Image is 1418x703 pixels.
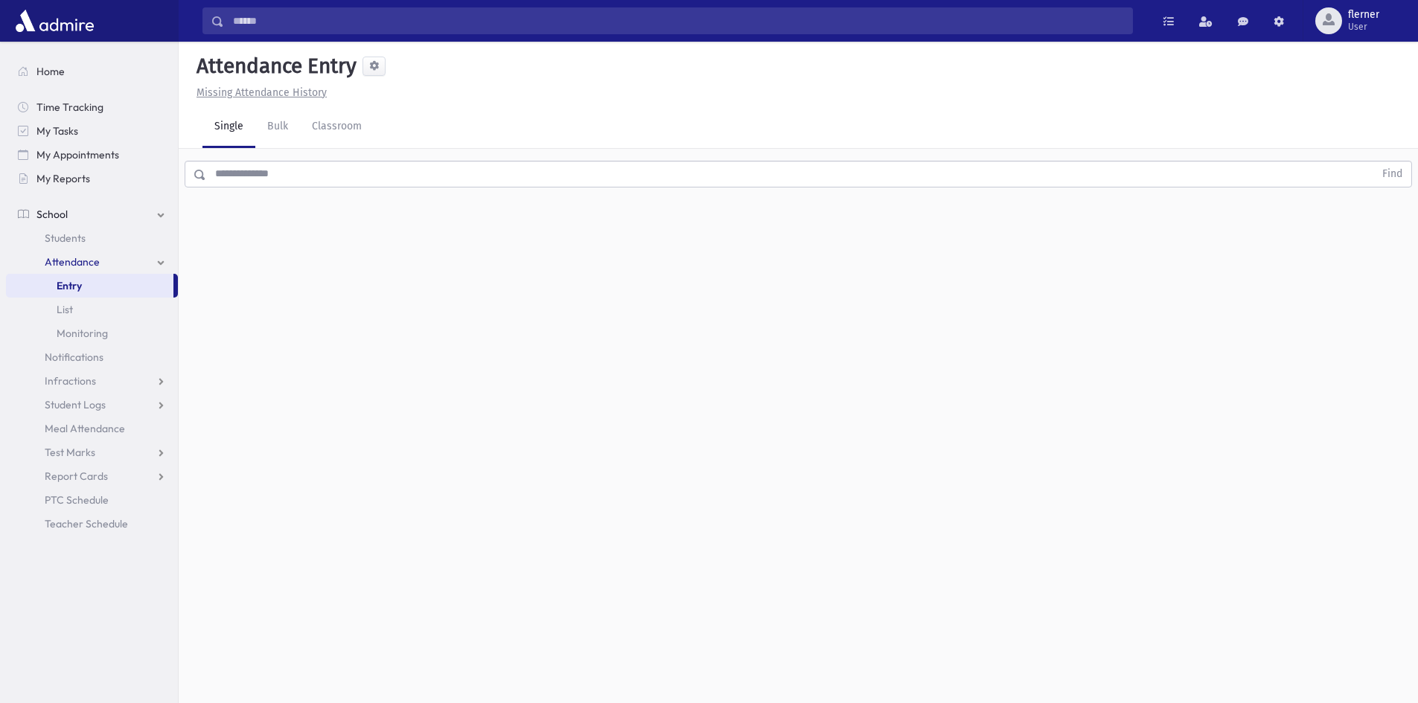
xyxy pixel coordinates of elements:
a: Monitoring [6,321,178,345]
span: Attendance [45,255,100,269]
a: Student Logs [6,393,178,417]
img: AdmirePro [12,6,98,36]
span: Infractions [45,374,96,388]
a: Test Marks [6,440,178,464]
button: Find [1373,161,1411,187]
span: My Reports [36,172,90,185]
a: PTC Schedule [6,488,178,512]
a: Notifications [6,345,178,369]
a: Missing Attendance History [191,86,327,99]
span: My Tasks [36,124,78,138]
span: Meal Attendance [45,422,125,435]
a: My Tasks [6,119,178,143]
a: Report Cards [6,464,178,488]
span: Report Cards [45,469,108,483]
span: School [36,208,68,221]
a: Single [202,106,255,148]
a: Classroom [300,106,374,148]
span: Students [45,231,86,245]
span: Time Tracking [36,100,103,114]
span: User [1348,21,1379,33]
span: Monitoring [57,327,108,340]
a: Entry [6,274,173,298]
span: Notifications [45,350,103,364]
a: Students [6,226,178,250]
span: My Appointments [36,148,119,161]
span: Home [36,65,65,78]
span: flerner [1348,9,1379,21]
a: School [6,202,178,226]
a: My Reports [6,167,178,190]
a: My Appointments [6,143,178,167]
a: List [6,298,178,321]
a: Meal Attendance [6,417,178,440]
a: Teacher Schedule [6,512,178,536]
u: Missing Attendance History [197,86,327,99]
a: Home [6,60,178,83]
span: Entry [57,279,82,292]
span: Student Logs [45,398,106,411]
span: PTC Schedule [45,493,109,507]
span: Teacher Schedule [45,517,128,530]
a: Attendance [6,250,178,274]
span: List [57,303,73,316]
a: Time Tracking [6,95,178,119]
h5: Attendance Entry [191,54,357,79]
span: Test Marks [45,446,95,459]
a: Infractions [6,369,178,393]
input: Search [224,7,1132,34]
a: Bulk [255,106,300,148]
